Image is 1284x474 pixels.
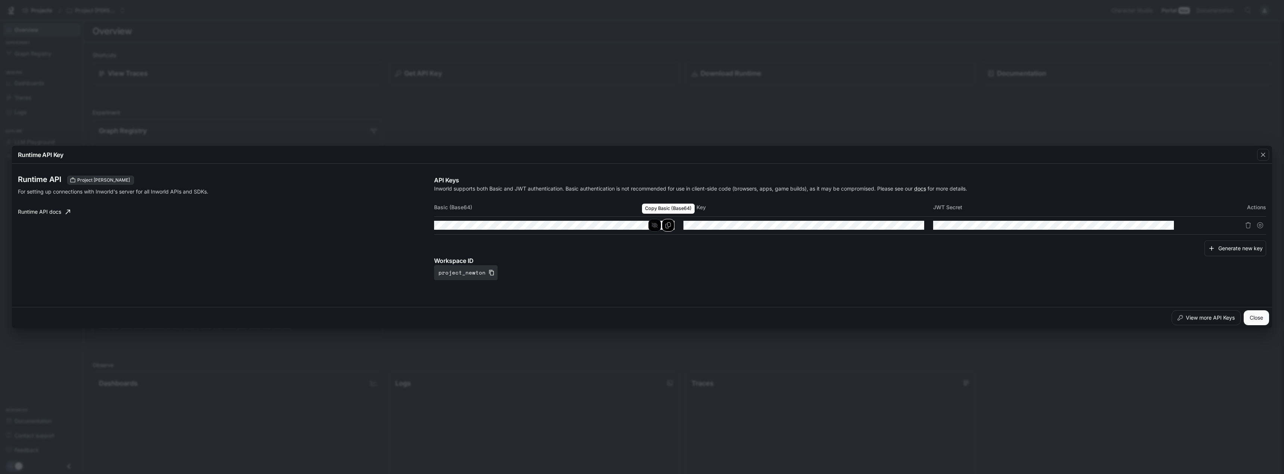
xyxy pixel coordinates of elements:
[15,204,73,219] a: Runtime API docs
[18,150,63,159] p: Runtime API Key
[74,177,133,183] span: Project [PERSON_NAME]
[18,188,325,195] p: For setting up connections with Inworld's server for all Inworld APIs and SDKs.
[434,176,1266,185] p: API Keys
[933,198,1183,216] th: JWT Secret
[18,176,61,183] h3: Runtime API
[662,219,674,232] button: Copy Basic (Base64)
[1204,241,1266,257] button: Generate new key
[1242,219,1254,231] button: Delete API key
[1172,310,1241,325] button: View more API Keys
[914,185,926,192] a: docs
[1254,219,1266,231] button: Suspend API key
[434,185,1266,192] p: Inworld supports both Basic and JWT authentication. Basic authentication is not recommended for u...
[642,204,695,214] div: Copy Basic (Base64)
[683,198,933,216] th: JWT Key
[1244,310,1269,325] button: Close
[434,265,498,280] button: project_newton
[434,256,1266,265] p: Workspace ID
[1183,198,1266,216] th: Actions
[67,176,134,185] div: These keys will apply to your current workspace only
[434,198,684,216] th: Basic (Base64)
